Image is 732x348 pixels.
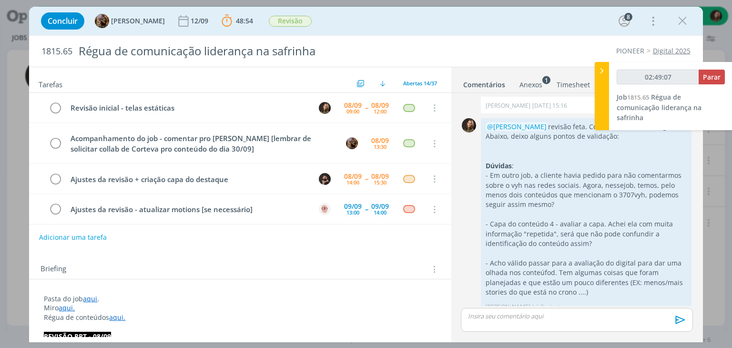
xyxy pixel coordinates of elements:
[532,303,567,311] span: há 2 minutos
[371,137,389,144] div: 08/09
[462,118,476,133] img: J
[486,122,687,142] p: revisão feta. Comentários no briefing. Abaixo, deixo alguns pontos de validação:
[624,13,632,21] div: 8
[346,180,359,185] div: 14:00
[109,313,125,322] a: aqui.
[318,101,332,115] button: J
[374,210,386,215] div: 14:00
[403,80,437,87] span: Abertas 14/37
[627,93,649,102] span: 1815.65
[699,70,725,84] button: Parar
[83,294,97,303] a: aqui
[486,161,687,171] p: :
[365,104,368,111] span: --
[318,172,332,186] button: D
[319,173,331,185] img: D
[95,14,165,28] button: A[PERSON_NAME]
[374,180,386,185] div: 15:30
[39,78,62,89] span: Tarefas
[319,203,331,215] img: A
[617,92,701,122] span: Régua de comunicação liderança na safrinha
[616,46,644,55] a: PIONEER
[344,102,362,109] div: 08/09
[319,102,331,114] img: J
[346,137,358,149] img: A
[219,13,255,29] button: 48:54
[344,203,362,210] div: 09/09
[380,81,386,86] img: arrow-down.svg
[374,144,386,149] div: 13:30
[44,332,111,341] strong: REVISÃO PPT - 08/09
[41,46,72,57] span: 1815.65
[66,102,310,114] div: Revisão inicial - telas estáticas
[346,109,359,114] div: 09:00
[236,16,253,25] span: 48:54
[95,14,109,28] img: A
[365,175,368,182] span: --
[617,92,701,122] a: Job1815.65Régua de comunicação liderança na safrinha
[44,313,436,322] p: Régua de conteúdos
[39,229,107,246] button: Adicionar uma tarefa
[344,173,362,180] div: 08/09
[486,258,687,297] p: - Acho válido passar para a avaliação do digital para dar uma olhada nos conteúfod. Tem algumas c...
[519,80,542,90] div: Anexos
[48,17,78,25] span: Concluir
[365,206,368,213] span: --
[29,7,702,342] div: dialog
[374,109,386,114] div: 12:00
[371,173,389,180] div: 08/09
[269,16,312,27] span: Revisão
[191,18,210,24] div: 12/09
[486,102,530,110] p: [PERSON_NAME]
[486,161,512,170] strong: Dúvidas
[653,46,691,55] a: Digital 2025
[44,303,436,313] p: Miro
[59,303,75,312] a: aqui.
[371,203,389,210] div: 09/09
[66,174,310,185] div: Ajustes da revisão + criação capa do destaque
[74,40,416,63] div: Régua de comunicação liderança na safrinha
[345,136,359,151] button: A
[318,202,332,216] button: A
[487,122,547,131] span: @[PERSON_NAME]
[542,76,550,84] sup: 1
[41,12,84,30] button: Concluir
[371,102,389,109] div: 08/09
[111,18,165,24] span: [PERSON_NAME]
[532,102,567,110] span: [DATE] 15:16
[66,204,310,215] div: Ajustes da revisão - atualizar motions [se necessário]
[617,13,632,29] button: 8
[66,133,337,155] div: Acompanhamento do job - comentar pro [PERSON_NAME] [lembrar de solicitar collab de Corteva pro co...
[41,263,66,276] span: Briefing
[268,15,312,27] button: Revisão
[486,171,687,210] p: - Em outro job, a cliente havia pedido para não comentarmos sobre o vyh nas redes sociais. Agora,...
[703,72,721,82] span: Parar
[486,219,687,248] p: - Capa do conteúdo 4 - avaliar a capa. Achei ela com muita informação "repetida", será que não po...
[556,76,590,90] a: Timesheet
[346,210,359,215] div: 13:00
[486,303,530,311] p: [PERSON_NAME]
[44,294,436,304] p: Pasta do job .
[463,76,506,90] a: Comentários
